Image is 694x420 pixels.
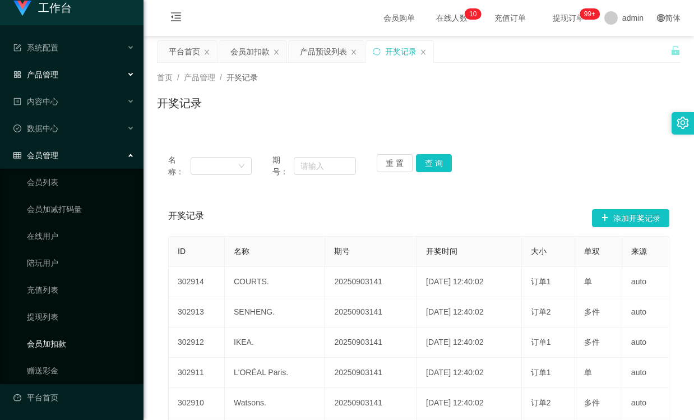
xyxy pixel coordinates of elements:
span: 系统配置 [13,43,58,52]
span: 来源 [631,247,647,256]
i: 图标: global [657,14,665,22]
a: 陪玩用户 [27,252,135,274]
h1: 开奖记录 [157,95,202,112]
a: 工作台 [13,3,72,12]
td: SENHENG. [225,297,325,327]
button: 查 询 [416,154,452,172]
span: / [220,73,222,82]
span: 单 [584,277,592,286]
span: 订单2 [531,398,551,407]
button: 图标: plus添加开奖记录 [592,209,669,227]
td: 20250903141 [325,327,417,358]
span: 在线人数 [431,14,473,22]
td: 20250903141 [325,358,417,388]
span: 数据中心 [13,124,58,133]
td: Watsons. [225,388,325,418]
span: 产品管理 [13,70,58,79]
td: [DATE] 12:40:02 [417,388,522,418]
span: 期号： [272,154,294,178]
i: 图标: form [13,44,21,52]
span: 多件 [584,307,600,316]
a: 会员加减打码量 [27,198,135,220]
span: 提现订单 [547,14,590,22]
td: COURTS. [225,267,325,297]
span: 会员管理 [13,151,58,160]
span: 开奖记录 [226,73,258,82]
span: 内容中心 [13,97,58,106]
span: 产品管理 [184,73,215,82]
sup: 10 [465,8,481,20]
td: auto [622,297,669,327]
span: 订单2 [531,307,551,316]
td: L'ORÉAL Paris. [225,358,325,388]
p: 0 [473,8,477,20]
img: logo.9652507e.png [13,1,31,16]
span: 大小 [531,247,547,256]
td: 302911 [169,358,225,388]
td: 302910 [169,388,225,418]
span: 首页 [157,73,173,82]
span: 开奖记录 [168,209,204,227]
td: 20250903141 [325,267,417,297]
a: 图标: dashboard平台首页 [13,386,135,409]
span: 订单1 [531,277,551,286]
span: 多件 [584,338,600,347]
span: 开奖时间 [426,247,457,256]
i: 图标: close [420,49,427,56]
i: 图标: menu-fold [157,1,195,36]
div: 会员加扣款 [230,41,270,62]
td: [DATE] 12:40:02 [417,297,522,327]
sup: 1055 [580,8,600,20]
span: 名称 [234,247,249,256]
i: 图标: setting [677,117,689,129]
div: 平台首页 [169,41,200,62]
span: ID [178,247,186,256]
a: 会员加扣款 [27,333,135,355]
span: 订单1 [531,338,551,347]
span: / [177,73,179,82]
i: 图标: unlock [670,45,681,56]
a: 赠送彩金 [27,359,135,382]
td: 302912 [169,327,225,358]
td: 20250903141 [325,297,417,327]
td: auto [622,267,669,297]
p: 1 [469,8,473,20]
td: auto [622,358,669,388]
td: auto [622,388,669,418]
td: IKEA. [225,327,325,358]
td: 302913 [169,297,225,327]
a: 会员列表 [27,171,135,193]
input: 请输入 [294,157,356,175]
td: auto [622,327,669,358]
i: 图标: table [13,151,21,159]
span: 单 [584,368,592,377]
div: 开奖记录 [385,41,417,62]
span: 单双 [584,247,600,256]
div: 产品预设列表 [300,41,347,62]
i: 图标: check-circle-o [13,124,21,132]
i: 图标: down [238,163,245,170]
i: 图标: sync [373,48,381,56]
i: 图标: close [350,49,357,56]
td: 20250903141 [325,388,417,418]
i: 图标: profile [13,98,21,105]
a: 提现列表 [27,306,135,328]
button: 重 置 [377,154,413,172]
i: 图标: close [203,49,210,56]
td: [DATE] 12:40:02 [417,327,522,358]
i: 图标: appstore-o [13,71,21,79]
td: [DATE] 12:40:02 [417,267,522,297]
span: 名称： [168,154,191,178]
a: 在线用户 [27,225,135,247]
td: 302914 [169,267,225,297]
td: [DATE] 12:40:02 [417,358,522,388]
a: 充值列表 [27,279,135,301]
i: 图标: close [273,49,280,56]
span: 充值订单 [489,14,531,22]
span: 订单1 [531,368,551,377]
span: 期号 [334,247,350,256]
span: 多件 [584,398,600,407]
